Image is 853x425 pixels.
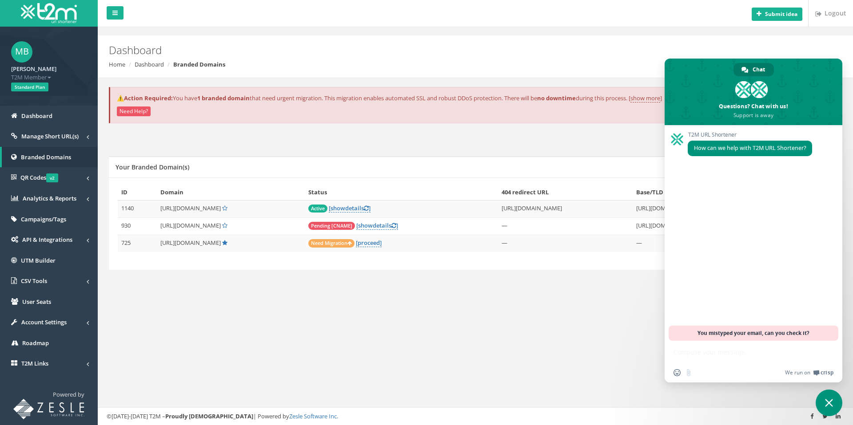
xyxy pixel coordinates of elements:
[13,399,84,419] img: T2M URL Shortener powered by Zesle Software Inc.
[22,339,49,347] span: Roadmap
[633,185,776,200] th: Base/TLD redirect URL
[694,144,806,152] span: How can we help with T2M URL Shortener?
[21,3,77,23] img: T2M
[165,412,253,420] strong: Proudly [DEMOGRAPHIC_DATA]
[116,164,189,170] h5: Your Branded Domain(s)
[23,194,76,202] span: Analytics & Reports
[21,256,56,264] span: UTM Builder
[117,94,173,102] strong: ⚠️Action Required:
[21,112,52,120] span: Dashboard
[222,239,227,247] a: Default
[305,185,498,200] th: Status
[633,235,776,252] td: —
[816,390,842,416] a: Close chat
[22,236,72,244] span: API & Integrations
[22,298,51,306] span: User Seats
[107,412,844,421] div: ©[DATE]-[DATE] T2M – | Powered by
[331,204,345,212] span: show
[160,204,221,212] span: [URL][DOMAIN_NAME]
[821,369,833,376] span: Crisp
[160,221,221,229] span: [URL][DOMAIN_NAME]
[753,63,765,76] span: Chat
[109,44,717,56] h2: Dashboard
[21,277,47,285] span: CSV Tools
[698,326,809,341] span: You mistyped your email, can you check it?
[537,94,576,102] strong: no downtime
[11,83,48,91] span: Standard Plan
[358,221,373,229] span: show
[118,200,157,217] td: 1140
[498,200,633,217] td: [URL][DOMAIN_NAME]
[11,73,87,82] span: T2M Member
[498,235,633,252] td: —
[633,200,776,217] td: [URL][DOMAIN_NAME]
[356,221,398,230] a: [showdetails]
[135,60,164,68] a: Dashboard
[356,239,382,247] a: [proceed]
[118,217,157,235] td: 930
[765,10,797,18] b: Submit idea
[21,132,79,140] span: Manage Short URL(s)
[11,41,32,63] span: MB
[308,222,355,230] span: Pending [CNAME]
[752,8,802,21] button: Submit idea
[308,239,355,248] span: Need Migration
[11,63,87,81] a: [PERSON_NAME] T2M Member
[498,217,633,235] td: —
[197,94,250,102] strong: 1 branded domain
[20,173,58,181] span: QR Codes
[117,106,151,116] button: Need Help?
[11,65,56,73] strong: [PERSON_NAME]
[109,60,125,68] a: Home
[53,390,84,398] span: Powered by
[118,185,157,200] th: ID
[21,153,71,161] span: Branded Domains
[289,412,338,420] a: Zesle Software Inc.
[785,369,810,376] span: We run on
[157,185,305,200] th: Domain
[118,235,157,252] td: 725
[733,63,774,76] a: Chat
[173,60,225,68] strong: Branded Domains
[222,204,227,212] a: Set Default
[222,221,227,229] a: Set Default
[160,239,221,247] span: [URL][DOMAIN_NAME]
[117,94,835,102] p: You have that need urgent migration. This migration enables automated SSL and robust DDoS protect...
[630,94,660,102] a: show more
[21,318,67,326] span: Account Settings
[46,173,58,182] span: v2
[498,185,633,200] th: 404 redirect URL
[688,132,812,138] span: T2M URL Shortener
[308,205,327,212] span: Active
[21,215,66,223] span: Campaigns/Tags
[785,369,833,376] a: We run onCrisp
[329,204,371,212] a: [showdetails]
[674,369,681,376] span: Insert an emoji
[21,359,48,367] span: T2M Links
[633,217,776,235] td: [URL][DOMAIN_NAME]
